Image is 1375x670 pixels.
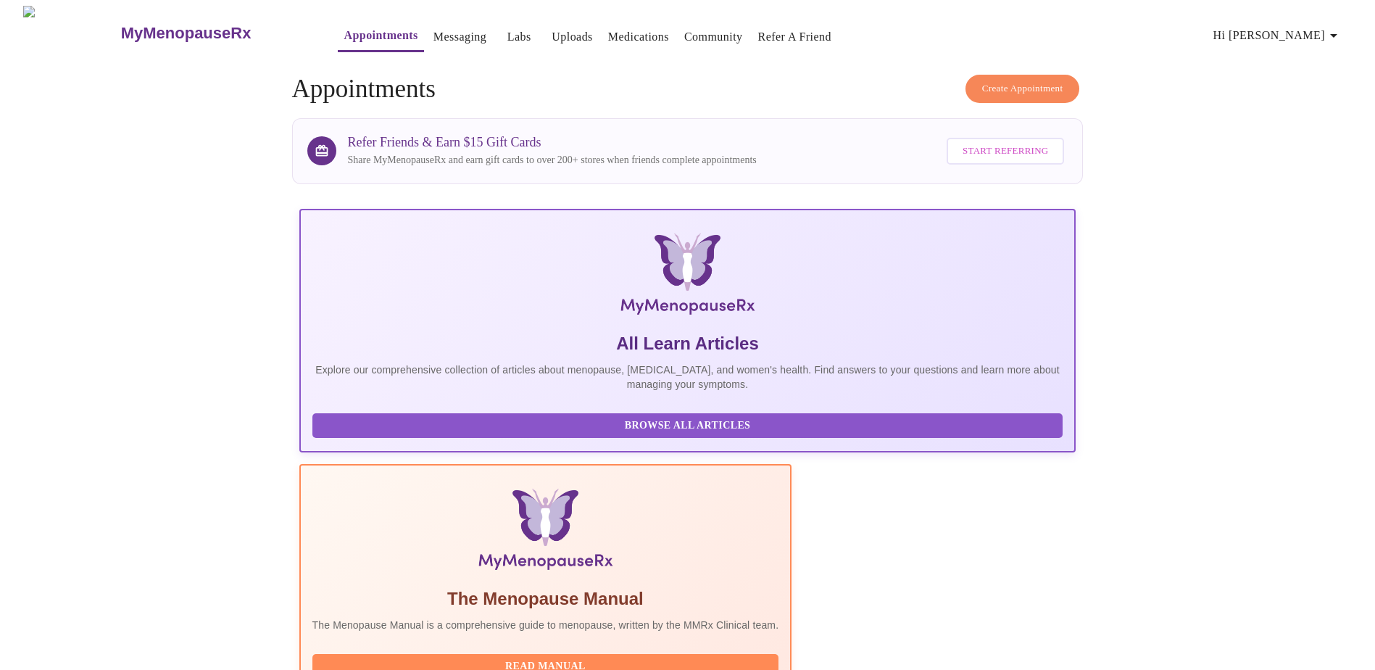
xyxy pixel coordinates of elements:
a: Labs [507,27,531,47]
a: Refer a Friend [758,27,832,47]
button: Community [678,22,749,51]
img: MyMenopauseRx Logo [23,6,119,60]
span: Browse All Articles [327,417,1049,435]
h4: Appointments [292,75,1084,104]
button: Messaging [428,22,492,51]
button: Appointments [338,21,423,52]
h5: All Learn Articles [312,332,1063,355]
button: Uploads [546,22,599,51]
span: Create Appointment [982,80,1063,97]
span: Start Referring [963,143,1048,160]
img: Menopause Manual [386,489,705,576]
h3: Refer Friends & Earn $15 Gift Cards [348,135,757,150]
p: Explore our comprehensive collection of articles about menopause, [MEDICAL_DATA], and women's hea... [312,363,1063,392]
a: Uploads [552,27,593,47]
span: Hi [PERSON_NAME] [1213,25,1342,46]
button: Create Appointment [965,75,1080,103]
p: Share MyMenopauseRx and earn gift cards to over 200+ stores when friends complete appointments [348,153,757,167]
h3: MyMenopauseRx [121,24,252,43]
button: Labs [496,22,542,51]
a: Medications [608,27,669,47]
a: Browse All Articles [312,418,1067,431]
p: The Menopause Manual is a comprehensive guide to menopause, written by the MMRx Clinical team. [312,618,779,632]
button: Hi [PERSON_NAME] [1208,21,1348,50]
a: Start Referring [943,131,1068,172]
img: MyMenopauseRx Logo [429,233,947,320]
a: Community [684,27,743,47]
h5: The Menopause Manual [312,587,779,611]
button: Refer a Friend [752,22,838,51]
button: Medications [602,22,675,51]
a: MyMenopauseRx [119,8,309,59]
a: Messaging [433,27,486,47]
button: Browse All Articles [312,413,1063,439]
button: Start Referring [947,138,1064,165]
a: Appointments [344,25,418,46]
